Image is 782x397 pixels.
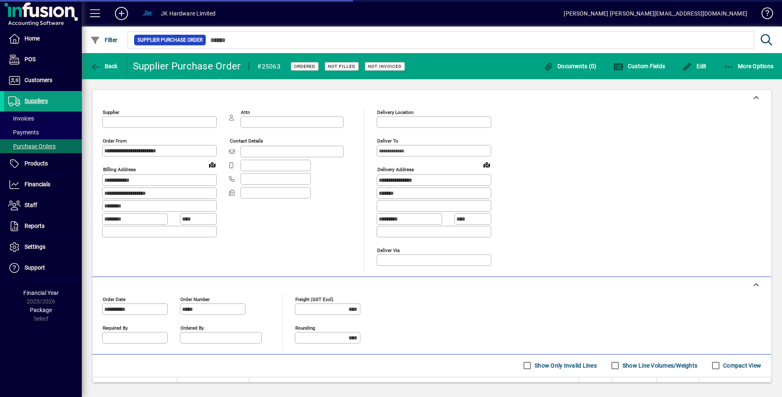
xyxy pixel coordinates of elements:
[103,109,119,115] mat-label: Supplier
[4,237,82,257] a: Settings
[4,49,82,70] a: POS
[377,247,400,253] mat-label: Deliver via
[25,181,50,187] span: Financials
[8,143,56,149] span: Purchase Orders
[103,138,127,144] mat-label: Order from
[586,382,607,391] span: Order Qty
[90,63,118,69] span: Back
[544,63,597,69] span: Documents (0)
[4,195,82,216] a: Staff
[241,109,250,115] mat-label: Attn
[533,361,597,370] label: Show Only Invalid Lines
[377,109,413,115] mat-label: Delivery Location
[88,59,120,74] button: Back
[23,290,59,296] span: Financial Year
[4,174,82,195] a: Financials
[611,59,667,74] button: Custom Fields
[621,361,697,370] label: Show Line Volumes/Weights
[25,56,36,62] span: POS
[25,243,45,250] span: Settings
[613,63,665,69] span: Custom Fields
[25,202,37,208] span: Staff
[4,139,82,153] a: Purchase Orders
[137,36,202,44] span: Supplier Purchase Order
[295,325,315,330] mat-label: Rounding
[4,258,82,278] a: Support
[670,382,694,391] span: Discount %
[742,382,761,391] span: Extend $
[721,361,761,370] label: Compact View
[254,382,279,391] span: Description
[680,59,709,74] button: Edit
[206,158,219,171] a: View on map
[133,60,241,73] div: Supplier Purchase Order
[294,64,315,69] span: Ordered
[103,382,113,391] span: Item
[30,307,52,313] span: Package
[4,70,82,91] a: Customers
[103,296,126,302] mat-label: Order date
[724,63,774,69] span: More Options
[25,223,45,229] span: Reports
[90,37,118,43] span: Filter
[25,264,45,271] span: Support
[25,35,40,42] span: Home
[368,64,402,69] span: Not Invoiced
[627,382,652,391] span: Unit Cost $
[682,63,707,69] span: Edit
[25,160,48,167] span: Products
[180,325,204,330] mat-label: Ordered by
[377,138,398,144] mat-label: Deliver To
[161,7,216,20] div: JK Hardware Limited
[25,77,52,83] span: Customers
[4,154,82,174] a: Products
[4,29,82,49] a: Home
[564,7,747,20] div: [PERSON_NAME] [PERSON_NAME][EMAIL_ADDRESS][DOMAIN_NAME]
[4,125,82,139] a: Payments
[8,129,39,136] span: Payments
[4,112,82,125] a: Invoices
[295,296,333,302] mat-label: Freight (GST excl)
[755,2,772,28] a: Knowledge Base
[8,115,34,122] span: Invoices
[135,6,161,21] button: Profile
[4,216,82,236] a: Reports
[328,64,355,69] span: Not Filled
[82,59,127,74] app-page-header-button: Back
[542,59,599,74] button: Documents (0)
[180,296,210,302] mat-label: Order number
[257,60,281,73] div: #25063
[103,325,128,330] mat-label: Required by
[182,382,213,391] span: Supplier Code
[480,158,493,171] a: View on map
[25,98,48,104] span: Suppliers
[88,33,120,47] button: Filter
[722,59,776,74] button: More Options
[108,6,135,21] button: Add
